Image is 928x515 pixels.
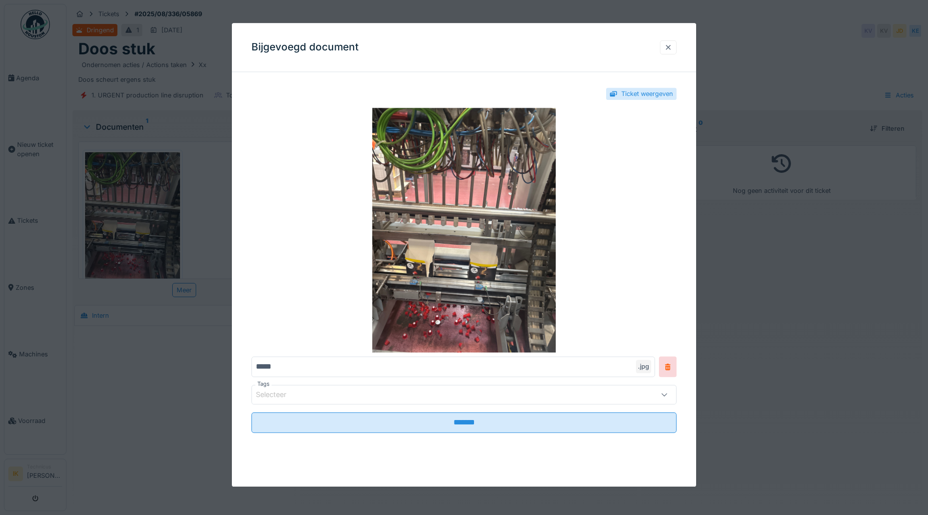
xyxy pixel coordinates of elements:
[255,380,272,389] label: Tags
[636,360,651,374] div: .jpg
[621,89,673,98] div: Ticket weergeven
[251,41,359,53] h3: Bijgevoegd document
[256,390,300,400] div: Selecteer
[251,108,677,353] img: 97cc8441-adec-496b-8663-6c8de78abac8-image.jpg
